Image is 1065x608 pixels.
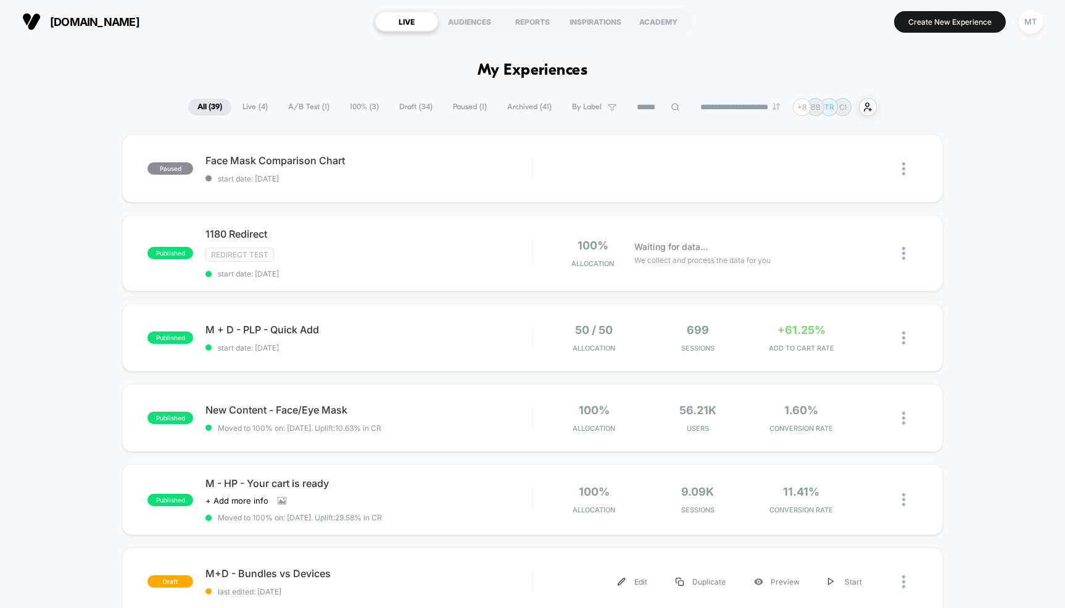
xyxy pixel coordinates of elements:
[573,344,615,352] span: Allocation
[205,477,532,489] span: M - HP - Your cart is ready
[579,485,610,498] span: 100%
[205,323,532,336] span: M + D - PLP - Quick Add
[824,102,834,112] p: TR
[793,98,811,116] div: + 8
[22,12,41,31] img: Visually logo
[205,228,532,240] span: 1180 Redirect
[773,103,780,110] img: end
[676,578,684,586] img: menu
[902,575,905,588] img: close
[205,496,268,506] span: + Add more info
[573,506,615,514] span: Allocation
[578,239,608,252] span: 100%
[902,493,905,506] img: close
[839,102,847,112] p: CI
[205,248,274,262] span: Redirect Test
[147,331,193,344] span: published
[205,154,532,167] span: Face Mask Comparison Chart
[902,412,905,425] img: close
[603,568,661,596] div: Edit
[740,568,814,596] div: Preview
[205,269,532,278] span: start date: [DATE]
[679,404,716,417] span: 56.21k
[147,247,193,259] span: published
[341,99,388,115] span: 100% ( 3 )
[649,344,747,352] span: Sessions
[828,578,834,586] img: menu
[579,404,610,417] span: 100%
[618,578,626,586] img: menu
[498,99,561,115] span: Archived ( 41 )
[687,323,709,336] span: 699
[571,259,614,268] span: Allocation
[147,494,193,506] span: published
[50,15,139,28] span: [DOMAIN_NAME]
[19,12,143,31] button: [DOMAIN_NAME]
[564,12,627,31] div: INSPIRATIONS
[390,99,442,115] span: Draft ( 34 )
[572,102,602,112] span: By Label
[649,424,747,433] span: Users
[783,485,819,498] span: 11.41%
[753,424,850,433] span: CONVERSION RATE
[205,587,532,596] span: last edited: [DATE]
[1019,10,1043,34] div: MT
[753,344,850,352] span: ADD TO CART RATE
[147,575,193,588] span: draft
[205,567,532,580] span: M+D - Bundles vs Devices
[784,404,818,417] span: 1.60%
[634,254,771,266] span: We collect and process the data for you
[478,62,588,80] h1: My Experiences
[218,423,381,433] span: Moved to 100% on: [DATE] . Uplift: 10.63% in CR
[634,240,708,254] span: Waiting for data...
[233,99,277,115] span: Live ( 4 )
[444,99,496,115] span: Paused ( 1 )
[814,568,876,596] div: Start
[573,424,615,433] span: Allocation
[575,323,613,336] span: 50 / 50
[188,99,231,115] span: All ( 39 )
[501,12,564,31] div: REPORTS
[438,12,501,31] div: AUDIENCES
[147,162,193,175] span: paused
[1015,9,1046,35] button: MT
[777,323,826,336] span: +61.25%
[205,174,532,183] span: start date: [DATE]
[681,485,714,498] span: 9.09k
[649,506,747,514] span: Sessions
[753,506,850,514] span: CONVERSION RATE
[661,568,740,596] div: Duplicate
[811,102,821,112] p: BB
[375,12,438,31] div: LIVE
[218,513,382,522] span: Moved to 100% on: [DATE] . Uplift: 29.58% in CR
[902,247,905,260] img: close
[205,343,532,352] span: start date: [DATE]
[902,162,905,175] img: close
[279,99,339,115] span: A/B Test ( 1 )
[902,331,905,344] img: close
[205,404,532,416] span: New Content - Face/Eye Mask
[894,11,1006,33] button: Create New Experience
[627,12,690,31] div: ACADEMY
[147,412,193,424] span: published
